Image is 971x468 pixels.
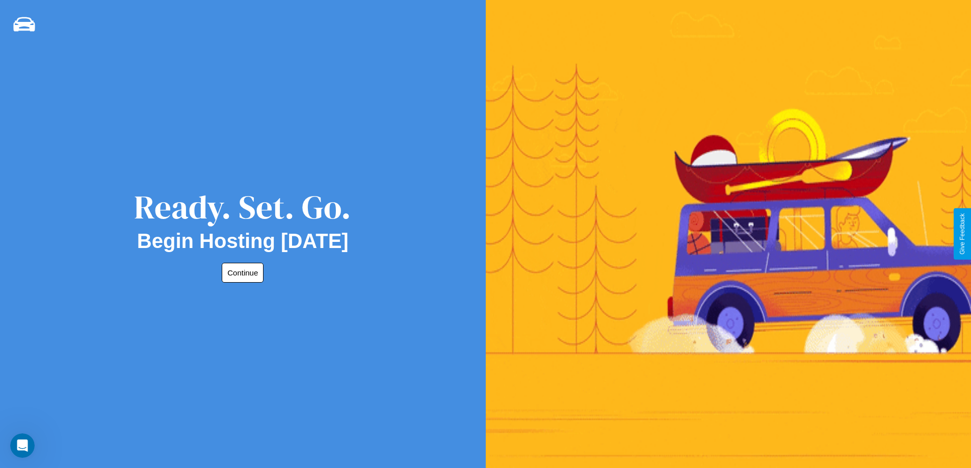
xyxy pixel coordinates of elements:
button: Continue [222,263,264,283]
div: Ready. Set. Go. [134,184,351,230]
h2: Begin Hosting [DATE] [137,230,349,253]
iframe: Intercom live chat [10,433,35,458]
div: Give Feedback [959,213,966,255]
